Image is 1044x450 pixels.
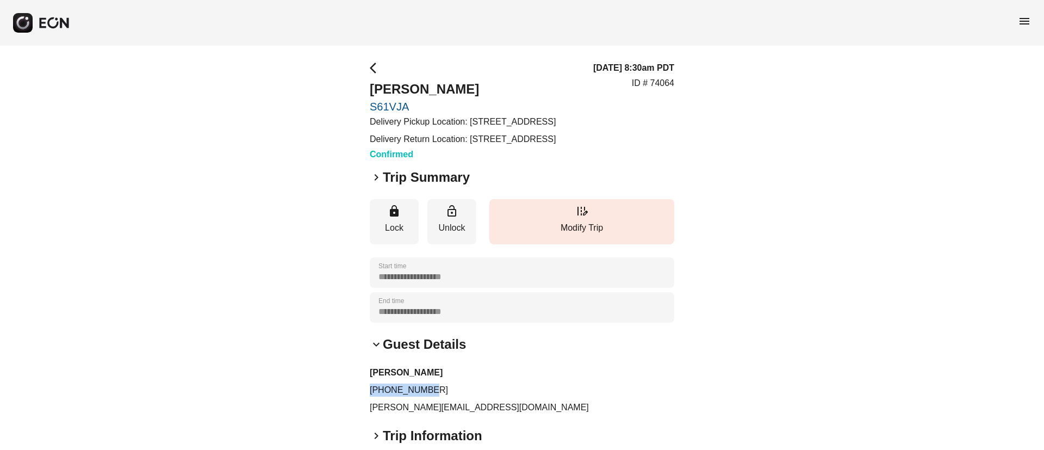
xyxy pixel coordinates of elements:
p: Delivery Return Location: [STREET_ADDRESS] [370,133,556,146]
span: arrow_back_ios [370,61,383,75]
button: Unlock [427,199,476,244]
span: keyboard_arrow_down [370,338,383,351]
h2: Trip Information [383,427,482,445]
p: ID # 74064 [632,77,674,90]
p: Lock [375,221,413,235]
p: [PERSON_NAME][EMAIL_ADDRESS][DOMAIN_NAME] [370,401,674,414]
h2: Guest Details [383,336,466,353]
p: Delivery Pickup Location: [STREET_ADDRESS] [370,115,556,128]
button: Lock [370,199,419,244]
p: Modify Trip [495,221,669,235]
span: keyboard_arrow_right [370,171,383,184]
span: keyboard_arrow_right [370,429,383,442]
button: Modify Trip [489,199,674,244]
a: S61VJA [370,100,556,113]
p: [PHONE_NUMBER] [370,384,674,397]
p: Unlock [433,221,471,235]
h3: [DATE] 8:30am PDT [593,61,674,75]
h2: Trip Summary [383,169,470,186]
h2: [PERSON_NAME] [370,81,556,98]
span: lock_open [445,205,458,218]
span: edit_road [575,205,588,218]
h3: [PERSON_NAME] [370,366,674,379]
span: menu [1018,15,1031,28]
span: lock [388,205,401,218]
h3: Confirmed [370,148,556,161]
